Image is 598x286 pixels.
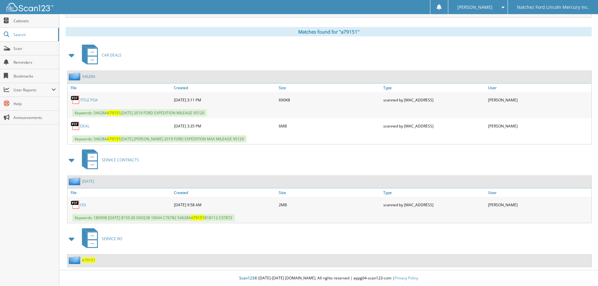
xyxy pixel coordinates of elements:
[67,84,172,92] a: File
[80,123,89,129] a: DEAL
[13,115,56,120] span: Announcements
[82,74,95,79] a: 54628A
[239,275,254,281] span: Scan123
[13,46,56,51] span: Scan
[72,109,207,116] span: Keywords: 54628A [DATE] 2019 FORD EXPEDITION MILEAGE 95120
[82,257,95,263] a: A79151
[13,73,56,79] span: Bookmarks
[457,5,493,9] span: [PERSON_NAME]
[102,236,122,241] span: SERVICE RO
[102,52,121,58] span: CAR DEALS
[382,188,487,197] a: Type
[487,198,591,211] div: [PERSON_NAME]
[172,94,277,106] div: [DATE] 3:11 PM
[107,110,121,116] span: A79151
[277,94,382,106] div: 690KB
[13,60,56,65] span: Reminders
[277,188,382,197] a: Size
[78,226,122,251] a: SERVICE RO
[102,157,139,163] span: SERVICE CONTRACTS
[395,275,418,281] a: Privacy Policy
[487,94,591,106] div: [PERSON_NAME]
[13,101,56,106] span: Help
[172,198,277,211] div: [DATE] 9:58 AM
[13,18,56,24] span: Cabinets
[6,3,53,11] img: scan123-logo-white.svg
[277,84,382,92] a: Size
[80,202,86,208] a: OSI
[71,200,80,209] img: PDF.png
[71,121,80,131] img: PDF.png
[78,148,139,172] a: SERVICE CONTRACTS
[277,198,382,211] div: 2MB
[72,135,246,143] span: Keywords: 54628A [DATE] [PERSON_NAME] 2019 FORD EXPEDITION MAX MILEAGE 95129
[487,84,591,92] a: User
[13,87,51,93] span: User Reports
[69,256,82,264] img: folder2.png
[59,271,598,286] div: © [DATE]-[DATE] [DOMAIN_NAME]. All rights reserved | appg04-scan123-com |
[66,27,592,36] div: Matches found for "a79151"
[78,43,121,67] a: CAR DEALS
[71,95,80,105] img: PDF.png
[69,177,82,185] img: folder2.png
[277,120,382,132] div: 6MB
[72,214,235,221] span: Keywords: 18099B [DATE] 8155.00 D69238 16044 C76782 54628A B18112 C97872
[107,136,121,142] span: A79151
[382,120,487,132] div: scanned by [MAC_ADDRESS]
[382,198,487,211] div: scanned by [MAC_ADDRESS]
[191,215,204,220] span: A79151
[487,120,591,132] div: [PERSON_NAME]
[382,84,487,92] a: Type
[172,188,277,197] a: Created
[13,32,55,37] span: Search
[82,179,94,184] a: [DATE]
[517,5,589,9] span: Natchez Ford Lincoln Mercury Inc.
[80,97,98,103] a: TITLE POA
[67,188,172,197] a: File
[567,256,598,286] iframe: Chat Widget
[172,120,277,132] div: [DATE] 3:35 PM
[382,94,487,106] div: scanned by [MAC_ADDRESS]
[69,73,82,80] img: folder2.png
[172,84,277,92] a: Created
[487,188,591,197] a: User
